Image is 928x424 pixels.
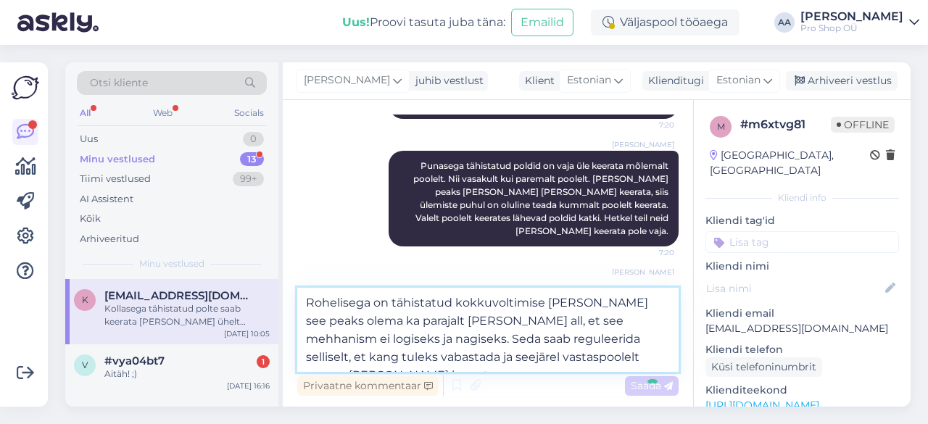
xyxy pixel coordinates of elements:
[12,74,39,101] img: Askly Logo
[224,328,270,339] div: [DATE] 10:05
[740,116,831,133] div: # m6xtvg81
[82,359,88,370] span: v
[620,247,674,258] span: 7:20
[519,73,555,88] div: Klient
[716,72,761,88] span: Estonian
[233,172,264,186] div: 99+
[342,15,370,29] b: Uus!
[705,321,899,336] p: [EMAIL_ADDRESS][DOMAIN_NAME]
[80,172,151,186] div: Tiimi vestlused
[800,22,903,34] div: Pro Shop OÜ
[139,257,204,270] span: Minu vestlused
[227,381,270,391] div: [DATE] 16:16
[257,355,270,368] div: 1
[90,75,148,91] span: Otsi kliente
[243,132,264,146] div: 0
[705,306,899,321] p: Kliendi email
[80,132,98,146] div: Uus
[77,104,94,122] div: All
[831,117,895,133] span: Offline
[705,357,822,377] div: Küsi telefoninumbrit
[705,213,899,228] p: Kliendi tag'id
[642,73,704,88] div: Klienditugi
[705,399,819,412] a: [URL][DOMAIN_NAME]
[413,160,671,236] span: Punasega tähistatud poldid on vaja üle keerata mõlemalt poolelt. Nii vasakult kui paremalt poolel...
[705,259,899,274] p: Kliendi nimi
[705,231,899,253] input: Lisa tag
[567,72,611,88] span: Estonian
[82,294,88,305] span: k
[591,9,739,36] div: Väljaspool tööaega
[706,280,882,296] input: Lisa nimi
[80,212,101,226] div: Kõik
[80,152,155,167] div: Minu vestlused
[620,120,674,130] span: 7:20
[304,72,390,88] span: [PERSON_NAME]
[705,383,899,398] p: Klienditeekond
[612,139,674,150] span: [PERSON_NAME]
[511,9,573,36] button: Emailid
[786,71,898,91] div: Arhiveeri vestlus
[342,14,505,31] div: Proovi tasuta juba täna:
[710,148,870,178] div: [GEOGRAPHIC_DATA], [GEOGRAPHIC_DATA]
[774,12,795,33] div: AA
[104,367,270,381] div: Aitäh! ;)
[240,152,264,167] div: 13
[705,342,899,357] p: Kliendi telefon
[104,354,165,367] span: #vya04bt7
[150,104,175,122] div: Web
[800,11,919,34] a: [PERSON_NAME]Pro Shop OÜ
[104,289,255,302] span: kreeta.arusaar@gmail.com
[410,73,484,88] div: juhib vestlust
[717,121,725,132] span: m
[80,232,139,246] div: Arhiveeritud
[612,267,674,278] span: [PERSON_NAME]
[705,191,899,204] div: Kliendi info
[231,104,267,122] div: Socials
[800,11,903,22] div: [PERSON_NAME]
[80,192,133,207] div: AI Assistent
[104,302,270,328] div: Kollasega tähistatud polte saab keerata [PERSON_NAME] ühelt [PERSON_NAME] need peabki üle kontrol...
